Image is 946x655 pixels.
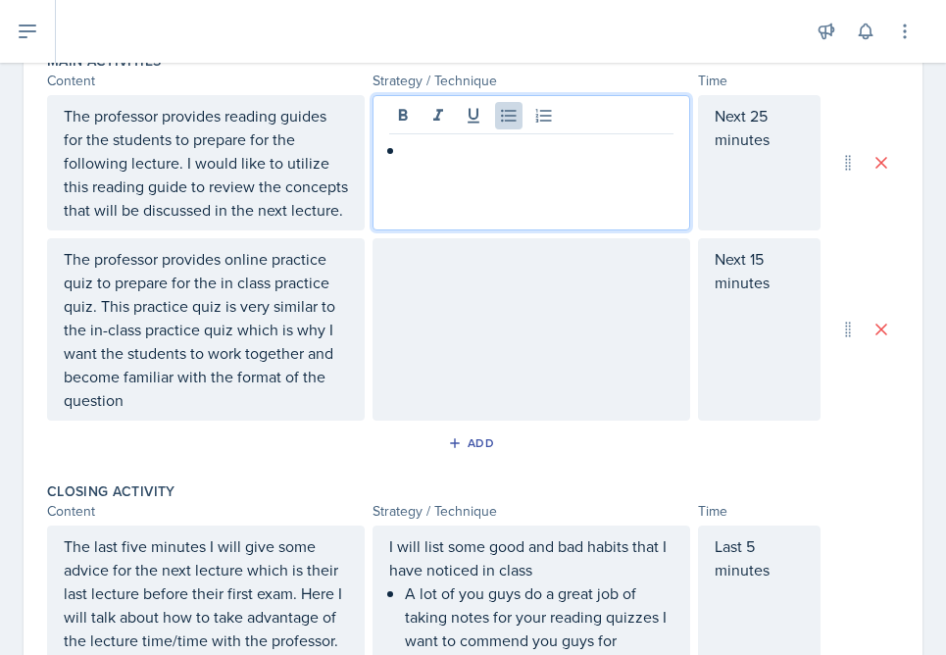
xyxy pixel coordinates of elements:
div: Strategy / Technique [373,501,690,522]
p: Next 25 minutes [715,104,804,151]
p: The last five minutes I will give some advice for the next lecture which is their last lecture be... [64,534,348,652]
p: I will list some good and bad habits that I have noticed in class [389,534,673,581]
p: The professor provides online practice quiz to prepare for the in class practice quiz. This pract... [64,247,348,412]
label: Closing Activity [47,481,175,501]
div: Content [47,501,365,522]
div: Time [698,71,821,91]
button: Add [441,428,505,458]
p: Last 5 minutes [715,534,804,581]
div: Add [452,435,494,451]
div: Strategy / Technique [373,71,690,91]
p: Next 15 minutes [715,247,804,294]
div: Time [698,501,821,522]
div: Content [47,71,365,91]
p: The professor provides reading guides for the students to prepare for the following lecture. I wo... [64,104,348,222]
